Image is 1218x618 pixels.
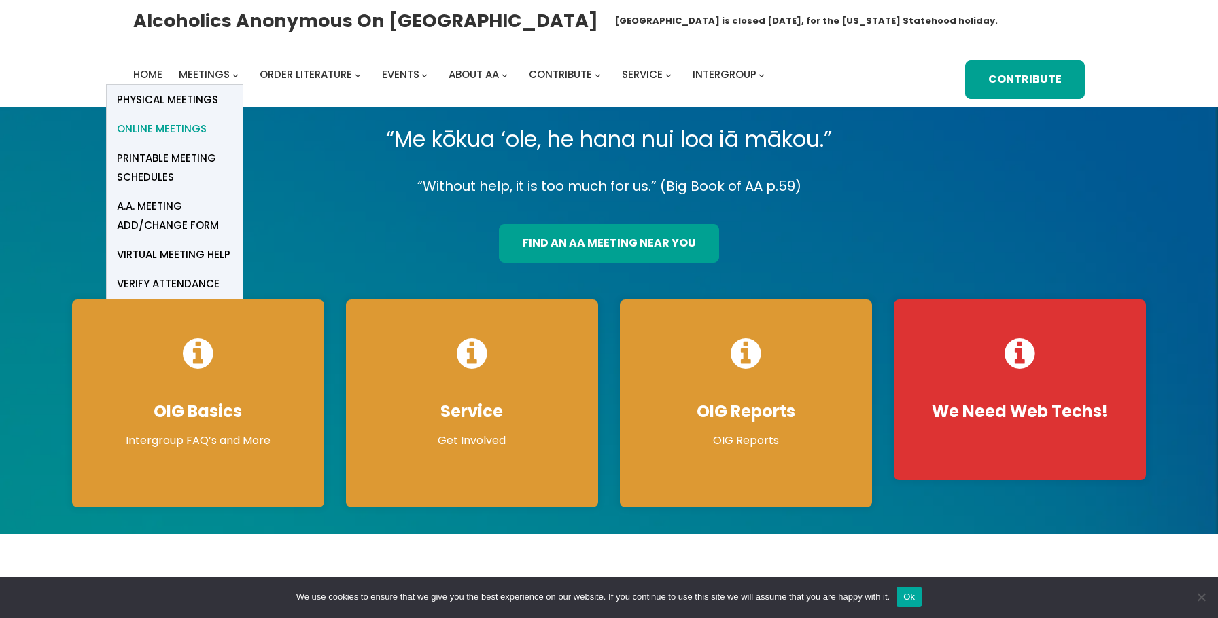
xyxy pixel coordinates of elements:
p: “Me kōkua ‘ole, he hana nui loa iā mākou.” [61,120,1158,158]
span: A.A. Meeting Add/Change Form [117,197,232,235]
h4: OIG Reports [633,401,858,422]
span: No [1194,590,1208,604]
a: Alcoholics Anonymous on [GEOGRAPHIC_DATA] [133,5,598,37]
button: Events submenu [421,72,428,78]
h1: [GEOGRAPHIC_DATA] is closed [DATE], for the [US_STATE] Statehood holiday. [614,14,998,28]
span: Home [133,67,162,81]
h4: Service [360,401,585,422]
span: Online Meetings [117,120,207,139]
span: Virtual Meeting Help [117,245,230,264]
a: Home [133,65,162,84]
a: Printable Meeting Schedules [107,144,243,192]
button: Intergroup submenu [759,72,765,78]
span: Physical Meetings [117,90,218,109]
a: find an aa meeting near you [499,224,718,263]
a: Events [382,65,419,84]
a: Virtual Meeting Help [107,240,243,270]
h4: We Need Web Techs! [907,401,1132,422]
a: Contribute [529,65,592,84]
a: Intergroup [693,65,756,84]
button: Ok [897,587,922,607]
button: Meetings submenu [232,72,239,78]
span: Printable Meeting Schedules [117,149,232,187]
span: Meetings [179,67,230,81]
span: Service [622,67,663,81]
p: “Without help, it is too much for us.” (Big Book of AA p.59) [61,175,1158,198]
a: Meetings [179,65,230,84]
p: Intergroup FAQ’s and More [86,433,311,449]
button: About AA submenu [502,72,508,78]
a: A.A. Meeting Add/Change Form [107,192,243,240]
span: verify attendance [117,274,220,293]
span: Contribute [529,67,592,81]
button: Service submenu [665,72,672,78]
span: We use cookies to ensure that we give you the best experience on our website. If you continue to ... [296,590,890,604]
button: Order Literature submenu [355,72,361,78]
p: Get Involved [360,433,585,449]
a: About AA [449,65,499,84]
button: Contribute submenu [595,72,601,78]
span: Order Literature [260,67,352,81]
a: Online Meetings [107,115,243,144]
a: Contribute [965,60,1085,99]
a: Service [622,65,663,84]
span: About AA [449,67,499,81]
h4: OIG Basics [86,401,311,422]
span: Intergroup [693,67,756,81]
p: OIG Reports [633,433,858,449]
a: verify attendance [107,270,243,299]
span: Events [382,67,419,81]
a: Physical Meetings [107,85,243,114]
nav: Intergroup [133,65,769,84]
